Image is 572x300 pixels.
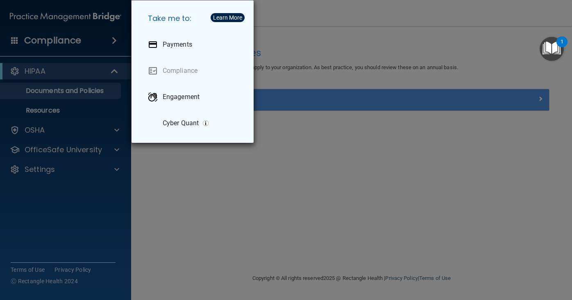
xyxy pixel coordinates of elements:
p: Cyber Quant [163,119,199,127]
a: Payments [141,33,247,56]
a: Engagement [141,86,247,108]
h5: Take me to: [141,7,247,30]
a: Compliance [141,59,247,82]
button: Learn More [211,13,245,22]
div: 1 [561,42,563,52]
button: Open Resource Center, 1 new notification [540,37,564,61]
a: Cyber Quant [141,112,247,135]
p: Engagement [163,93,200,101]
p: Payments [163,41,192,49]
div: Learn More [213,15,242,20]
